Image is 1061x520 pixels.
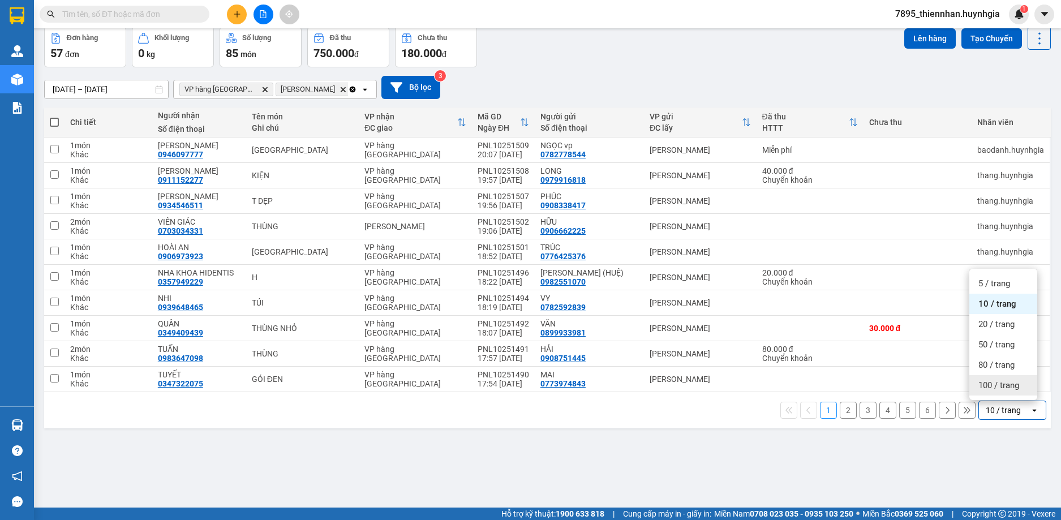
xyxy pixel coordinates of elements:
div: 0349409439 [158,328,203,337]
div: [PERSON_NAME] [650,196,750,205]
div: 0939648465 [158,303,203,312]
div: ĐC lấy [650,123,741,132]
div: TRÚC [540,243,638,252]
div: 0979916818 [540,175,586,184]
span: notification [12,471,23,482]
img: solution-icon [11,102,23,114]
div: VP hàng [GEOGRAPHIC_DATA] [364,166,466,184]
div: 0782778544 [540,150,586,159]
span: Miền Bắc [862,508,943,520]
div: 0906662225 [540,226,586,235]
div: Khác [70,379,147,388]
div: Ngày ĐH [478,123,520,132]
div: HỮU [540,217,638,226]
div: 18:52 [DATE] [478,252,529,261]
strong: 0369 525 060 [895,509,943,518]
div: 18:22 [DATE] [478,277,529,286]
input: Select a date range. [45,80,168,98]
div: PNL10251502 [478,217,529,226]
div: Khác [70,201,147,210]
div: Chưa thu [418,34,447,42]
div: 19:06 [DATE] [478,226,529,235]
th: Toggle SortBy [757,108,864,137]
button: Chưa thu180.000đ [395,27,477,67]
sup: 1 [1020,5,1028,13]
div: 0934546511 [158,201,203,210]
span: kg [147,50,155,59]
div: TX [252,247,354,256]
div: PNL10251508 [478,166,529,175]
div: PNL10251492 [478,319,529,328]
button: plus [227,5,247,24]
div: VY [540,294,638,303]
div: Chưa thu [869,118,966,127]
span: 100 / trang [978,380,1019,391]
div: Chuyển khoản [762,354,858,363]
div: TUẤN [158,345,240,354]
div: Nhân viên [977,118,1044,127]
span: món [240,50,256,59]
div: 1 món [70,243,147,252]
th: Toggle SortBy [644,108,756,137]
div: 1 món [70,370,147,379]
div: Ghi chú [252,123,354,132]
span: plus [233,10,241,18]
div: Đơn hàng [67,34,98,42]
div: [PERSON_NAME] [650,375,750,384]
span: | [952,508,953,520]
div: VP hàng [GEOGRAPHIC_DATA] [364,345,466,363]
div: 1 món [70,319,147,328]
span: 0 [138,46,144,60]
span: file-add [259,10,267,18]
button: 6 [919,402,936,419]
div: BÀ HƯƠNG [158,141,240,150]
div: VP hàng [GEOGRAPHIC_DATA] [364,319,466,337]
div: 0946097777 [158,150,203,159]
div: VP hàng [GEOGRAPHIC_DATA] [364,294,466,312]
div: THÙNG [252,222,354,231]
span: 10 / trang [978,298,1016,310]
button: caret-down [1034,5,1054,24]
div: Số điện thoại [540,123,638,132]
span: VP hàng Nha Trang, close by backspace [179,83,273,96]
div: Miễn phí [762,145,858,154]
div: VP hàng [GEOGRAPHIC_DATA] [364,370,466,388]
div: 18:07 [DATE] [478,328,529,337]
span: 180.000 [401,46,442,60]
span: aim [285,10,293,18]
div: VP hàng [GEOGRAPHIC_DATA] [364,192,466,210]
button: Đã thu750.000đ [307,27,389,67]
span: | [613,508,615,520]
div: Mã GD [478,112,520,121]
div: Người nhận [158,111,240,120]
div: 17:57 [DATE] [478,354,529,363]
sup: 3 [435,70,446,81]
div: thang.huynhgia [977,222,1044,231]
div: [PERSON_NAME] [650,222,750,231]
div: 18:19 [DATE] [478,303,529,312]
strong: 0708 023 035 - 0935 103 250 [750,509,853,518]
img: icon-new-feature [1014,9,1024,19]
span: caret-down [1039,9,1050,19]
span: question-circle [12,445,23,456]
div: 1 món [70,141,147,150]
span: message [12,496,23,507]
div: 2 món [70,217,147,226]
div: 1 món [70,268,147,277]
div: PNL10251501 [478,243,529,252]
div: PNL10251507 [478,192,529,201]
div: Khác [70,252,147,261]
div: PNL10251490 [478,370,529,379]
div: 0983647098 [158,354,203,363]
div: 0982551070 [540,277,586,286]
div: Đã thu [330,34,351,42]
div: 17:54 [DATE] [478,379,529,388]
svg: Delete [261,86,268,93]
div: NHI [158,294,240,303]
button: Bộ lọc [381,76,440,99]
svg: open [1030,406,1039,415]
div: Người gửi [540,112,638,121]
span: copyright [998,510,1006,518]
div: Số điện thoại [158,124,240,134]
button: Khối lượng0kg [132,27,214,67]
